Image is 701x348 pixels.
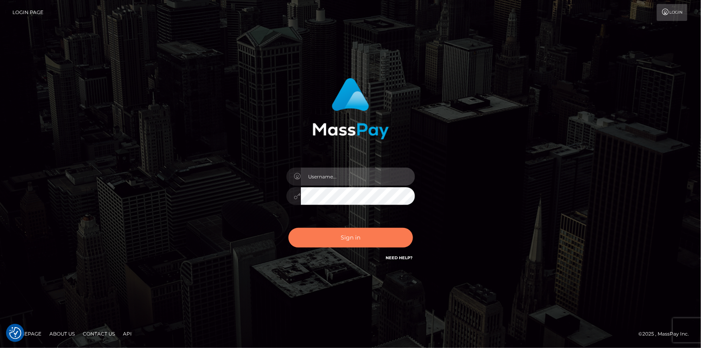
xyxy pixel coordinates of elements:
input: Username... [301,168,415,186]
a: Need Help? [386,255,413,260]
a: Login Page [12,4,43,21]
button: Consent Preferences [9,327,21,339]
a: About Us [46,328,78,340]
a: Login [657,4,687,21]
img: Revisit consent button [9,327,21,339]
img: MassPay Login [313,78,389,139]
a: Homepage [9,328,45,340]
div: © 2025 , MassPay Inc. [638,330,695,338]
a: API [120,328,135,340]
a: Contact Us [80,328,118,340]
button: Sign in [288,228,413,248]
